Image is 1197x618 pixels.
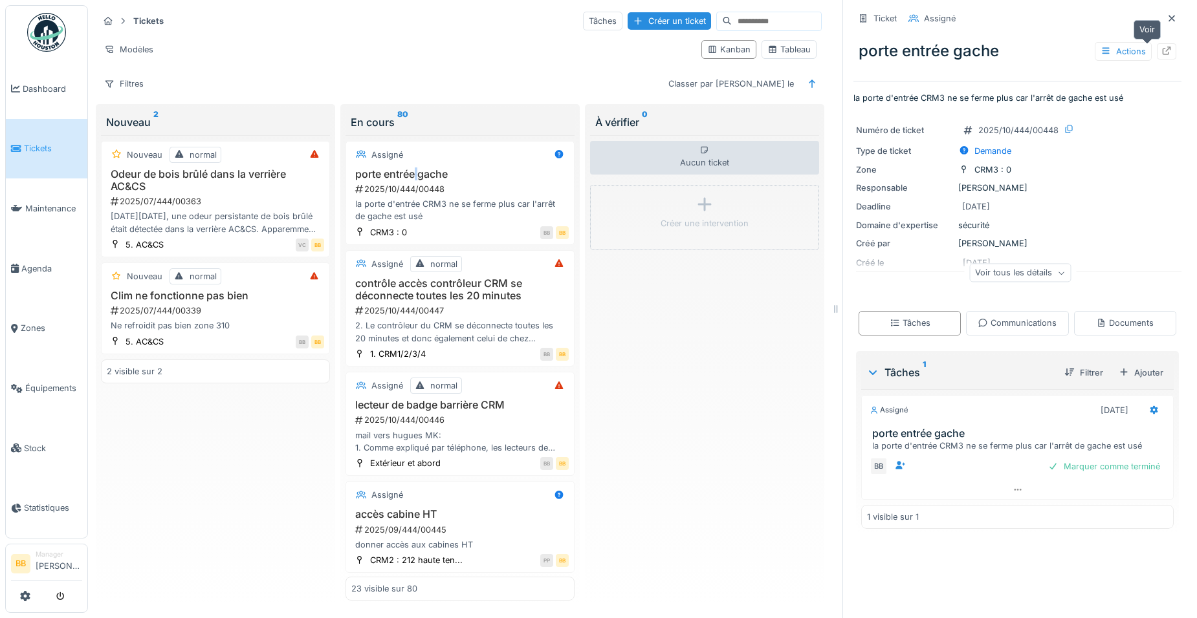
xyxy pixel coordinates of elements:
div: 2025/10/444/00446 [354,414,569,426]
div: Modèles [98,40,159,59]
div: Ticket [873,12,897,25]
h3: Clim ne fonctionne pas bien [107,290,324,302]
div: 2025/07/444/00363 [109,195,324,208]
a: Statistiques [6,478,87,538]
div: 5. AC&CS [126,239,164,251]
a: Tickets [6,119,87,179]
div: [PERSON_NAME] [856,237,1179,250]
div: BB [556,226,569,239]
div: Deadline [856,200,953,213]
div: sécurité [856,219,1179,231]
a: BB Manager[PERSON_NAME] [11,549,82,581]
div: BB [870,457,888,475]
div: 5. AC&CS [126,336,164,348]
a: Équipements [6,358,87,418]
div: CRM3 : 0 [370,226,407,239]
div: Assigné [870,405,908,416]
strong: Tickets [128,15,169,27]
a: Dashboard [6,59,87,119]
h3: lecteur de badge barrière CRM [351,399,569,411]
img: Badge_color-CXgf-gQk.svg [27,13,66,52]
p: la porte d'entrée CRM3 ne se ferme plus car l'arrêt de gache est usé [853,92,1181,104]
div: normal [190,149,217,161]
div: la porte d'entrée CRM3 ne se ferme plus car l'arrêt de gache est usé [872,440,1168,452]
div: BB [311,336,324,348]
sup: 0 [642,114,648,130]
div: Créer une intervention [661,217,749,229]
div: Tâches [583,12,622,30]
sup: 80 [397,114,408,130]
div: [DATE][DATE], une odeur persistante de bois brûlé était détectée dans la verrière AC&CS. Apparemm... [107,210,324,235]
a: Zones [6,299,87,359]
div: Communications [978,317,1057,329]
div: BB [540,457,553,470]
div: Filtrer [1059,364,1108,381]
div: Tâches [890,317,930,329]
div: BB [540,226,553,239]
div: Filtres [98,74,149,93]
li: [PERSON_NAME] [36,549,82,577]
a: Stock [6,418,87,478]
div: mail vers hugues MK: 1. Comme expliqué par téléphone, les lecteurs de badges de la barrière d’ent... [351,429,569,454]
div: Kanban [707,43,751,56]
h3: Odeur de bois brûlé dans la verrière AC&CS [107,168,324,193]
div: Nouveau [127,270,162,282]
div: CRM3 : 0 [974,164,1011,176]
div: VC [296,239,309,251]
span: Zones [21,322,82,334]
div: 2. Le contrôleur du CRM se déconnecte toutes les 20 minutes et donc également celui de chez [PERS... [351,319,569,344]
li: BB [11,554,30,573]
div: porte entrée gache [853,34,1181,68]
h3: accès cabine HT [351,508,569,520]
div: donner accès aux cabines HT [351,538,569,551]
div: normal [430,258,457,270]
div: Aucun ticket [590,141,819,175]
span: Dashboard [23,83,82,95]
div: BB [556,457,569,470]
div: Tableau [767,43,811,56]
h3: porte entrée gache [872,427,1168,440]
div: Actions [1095,42,1152,61]
div: Demande [974,145,1011,157]
div: 2025/10/444/00447 [354,304,569,317]
div: Tâches [866,365,1054,380]
div: À vérifier [595,114,814,130]
div: 1. CRM1/2/3/4 [370,348,426,360]
div: Voir tous les détails [969,264,1071,282]
div: 2025/07/444/00339 [109,304,324,317]
div: BB [556,348,569,361]
div: Zone [856,164,953,176]
span: Statistiques [24,502,82,514]
div: [DATE] [1101,404,1128,416]
div: Ne refroidit pas bien zone 310 [107,319,324,332]
div: Assigné [371,379,403,392]
a: Maintenance [6,178,87,239]
div: la porte d'entrée CRM3 ne se ferme plus car l'arrêt de gache est usé [351,198,569,222]
div: Créé par [856,237,953,250]
span: Équipements [25,382,82,394]
div: Ajouter [1114,364,1169,381]
div: Assigné [924,12,956,25]
h3: porte entrée gache [351,168,569,180]
h3: contrôle accès contrôleur CRM se déconnecte toutes les 20 minutes [351,277,569,302]
div: 23 visible sur 80 [351,582,417,595]
div: Domaine d'expertise [856,219,953,231]
span: Maintenance [25,202,82,215]
div: 1 visible sur 1 [867,511,919,523]
div: PP [540,554,553,567]
span: Agenda [21,262,82,275]
div: normal [190,270,217,282]
sup: 2 [153,114,159,130]
span: Stock [24,442,82,454]
div: Assigné [371,258,403,270]
div: Documents [1096,317,1154,329]
div: BB [540,348,553,361]
a: Agenda [6,239,87,299]
div: En cours [351,114,569,130]
div: BB [311,239,324,251]
div: Manager [36,549,82,559]
div: Marquer comme terminé [1043,458,1165,475]
div: Responsable [856,182,953,194]
span: Tickets [24,142,82,154]
div: normal [430,379,457,392]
